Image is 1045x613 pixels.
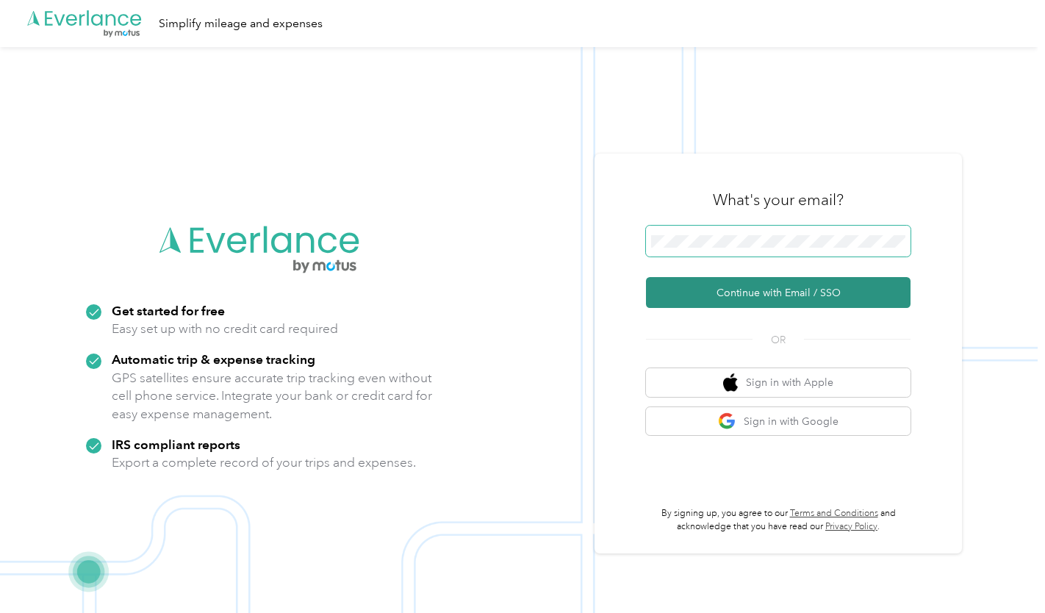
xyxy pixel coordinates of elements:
[723,373,738,392] img: apple logo
[713,190,844,210] h3: What's your email?
[753,332,804,348] span: OR
[646,368,911,397] button: apple logoSign in with Apple
[646,407,911,436] button: google logoSign in with Google
[790,508,878,519] a: Terms and Conditions
[825,521,877,532] a: Privacy Policy
[112,320,338,338] p: Easy set up with no credit card required
[112,369,433,423] p: GPS satellites ensure accurate trip tracking even without cell phone service. Integrate your bank...
[646,277,911,308] button: Continue with Email / SSO
[646,507,911,533] p: By signing up, you agree to our and acknowledge that you have read our .
[112,351,315,367] strong: Automatic trip & expense tracking
[112,303,225,318] strong: Get started for free
[159,15,323,33] div: Simplify mileage and expenses
[718,412,736,431] img: google logo
[112,454,416,472] p: Export a complete record of your trips and expenses.
[112,437,240,452] strong: IRS compliant reports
